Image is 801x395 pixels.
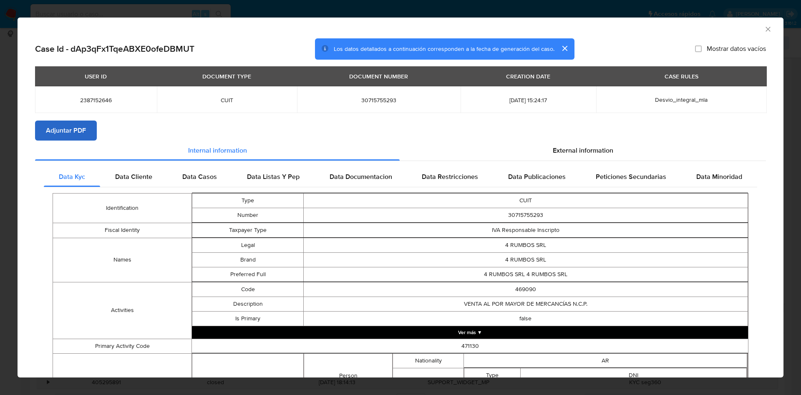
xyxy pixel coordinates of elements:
[303,193,748,208] td: CUIT
[53,223,192,238] td: Fiscal Identity
[35,43,194,54] h2: Case Id - dAp3qFx1TqeABXE0ofeDBMUT
[53,339,192,353] td: Primary Activity Code
[192,252,303,267] td: Brand
[330,172,392,181] span: Data Documentacion
[115,172,152,181] span: Data Cliente
[501,69,555,83] div: CREATION DATE
[192,193,303,208] td: Type
[53,193,192,223] td: Identification
[508,172,566,181] span: Data Publicaciones
[303,238,748,252] td: 4 RUMBOS SRL
[554,38,574,58] button: cerrar
[46,121,86,140] span: Adjuntar PDF
[182,172,217,181] span: Data Casos
[35,141,766,161] div: Detailed info
[344,69,413,83] div: DOCUMENT NUMBER
[696,172,742,181] span: Data Minoridad
[53,282,192,339] td: Activities
[422,172,478,181] span: Data Restricciones
[80,69,112,83] div: USER ID
[192,267,303,282] td: Preferred Full
[303,208,748,222] td: 30715755293
[197,69,256,83] div: DOCUMENT TYPE
[334,45,554,53] span: Los datos detallados a continuación corresponden a la fecha de generación del caso.
[596,172,666,181] span: Peticiones Secundarias
[553,146,613,155] span: External information
[35,121,97,141] button: Adjuntar PDF
[303,282,748,297] td: 469090
[764,25,771,33] button: Cerrar ventana
[247,172,300,181] span: Data Listas Y Pep
[307,96,451,104] span: 30715755293
[44,167,757,187] div: Detailed internal info
[18,18,783,377] div: closure-recommendation-modal
[192,297,303,311] td: Description
[188,146,247,155] span: Internal information
[192,311,303,326] td: Is Primary
[45,96,147,104] span: 2387152646
[707,45,766,53] span: Mostrar datos vacíos
[192,223,303,237] td: Taxpayer Type
[167,96,287,104] span: CUIT
[464,353,747,368] td: AR
[471,96,586,104] span: [DATE] 15:24:17
[303,223,748,237] td: IVA Responsable Inscripto
[303,311,748,326] td: false
[655,96,708,104] span: Desvio_integral_mla
[192,282,303,297] td: Code
[192,208,303,222] td: Number
[53,238,192,282] td: Names
[192,326,748,339] button: Expand array
[393,353,464,368] td: Nationality
[521,368,747,382] td: DNI
[303,267,748,282] td: 4 RUMBOS SRL 4 RUMBOS SRL
[695,45,702,52] input: Mostrar datos vacíos
[59,172,85,181] span: Data Kyc
[303,252,748,267] td: 4 RUMBOS SRL
[192,339,748,353] td: 471130
[192,238,303,252] td: Legal
[464,368,521,382] td: Type
[303,297,748,311] td: VENTA AL POR MAYOR DE MERCANCÍAS N.C.P.
[660,69,703,83] div: CASE RULES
